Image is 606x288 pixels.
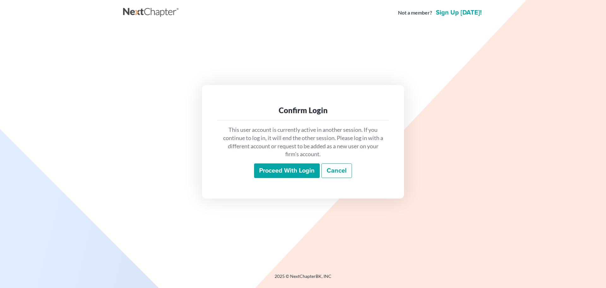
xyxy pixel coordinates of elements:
[222,105,384,115] div: Confirm Login
[222,126,384,158] p: This user account is currently active in another session. If you continue to log in, it will end ...
[123,273,483,285] div: 2025 © NextChapterBK, INC
[321,163,352,178] a: Cancel
[435,9,483,16] a: Sign up [DATE]!
[398,9,432,16] strong: Not a member?
[254,163,320,178] input: Proceed with login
